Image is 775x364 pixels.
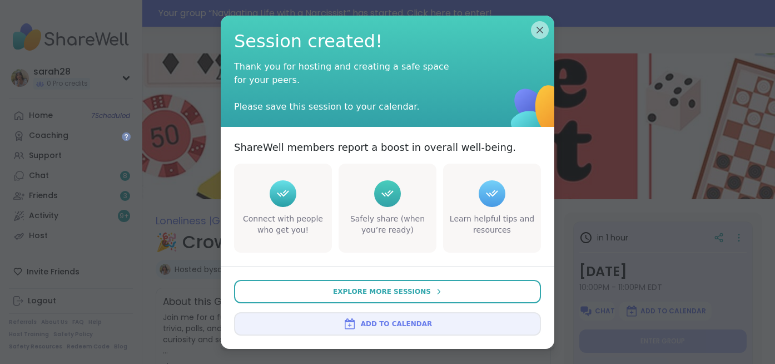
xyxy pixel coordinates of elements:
div: Connect with people who get you! [236,214,330,235]
span: Add to Calendar [361,319,432,329]
p: ShareWell members report a boost in overall well-being. [234,140,516,154]
img: ShareWell Logomark [480,53,597,171]
div: Safely share (when you’re ready) [341,214,434,235]
button: Explore More Sessions [234,280,541,303]
div: Learn helpful tips and resources [445,214,539,235]
iframe: Spotlight [122,132,131,141]
span: Session created! [234,29,541,54]
button: Add to Calendar [234,312,541,336]
img: ShareWell Logomark [343,317,356,331]
span: Explore More Sessions [333,287,431,297]
div: Thank you for hosting and creating a safe space for your peers. Please save this session to your ... [234,60,456,114]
